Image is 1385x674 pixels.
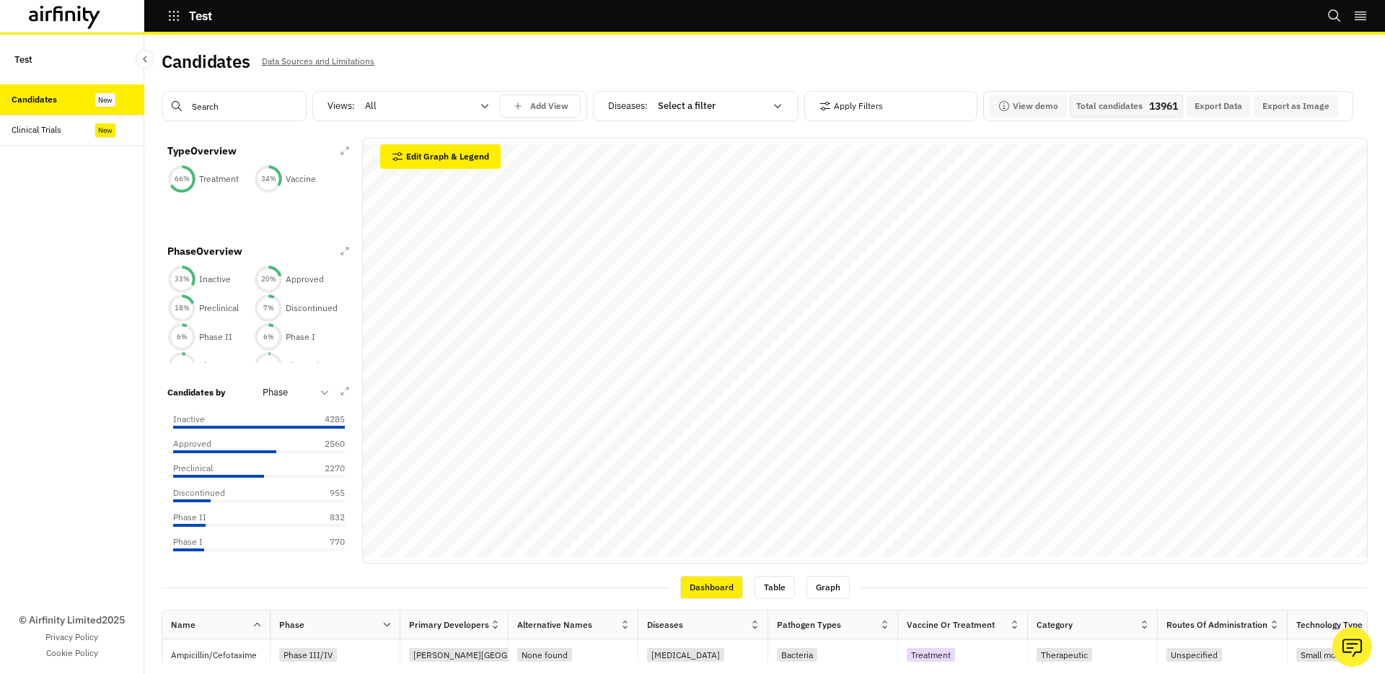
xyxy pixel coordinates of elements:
div: Phase III/IV [279,648,337,662]
div: New [95,93,115,107]
p: Treatment [199,172,239,185]
div: 33 % [167,273,196,284]
div: Name [171,618,195,631]
div: Treatment [907,648,955,662]
button: Edit Graph & Legend [380,144,501,169]
button: View demo [990,95,1067,117]
p: Candidates by [167,386,225,399]
div: Therapeutic [1037,648,1092,662]
div: Vaccine or Treatment [907,618,995,631]
p: Preclinical [199,302,239,315]
p: 955 [309,486,345,499]
div: Phase [279,618,304,631]
p: Phase I [286,331,315,343]
div: Pathogen Types [777,618,841,631]
button: Apply Filters [819,95,883,118]
div: New [95,123,115,137]
p: Preclinical [173,462,213,475]
div: 2 % [254,360,283,370]
p: Approved [286,273,324,286]
div: 20 % [254,273,283,284]
div: Primary Developers [409,618,489,631]
a: Cookie Policy [46,647,98,660]
div: Dashboard [680,576,743,599]
div: 34 % [254,174,283,184]
div: [MEDICAL_DATA] [647,648,724,662]
p: 832 [309,511,345,524]
p: Test [14,46,32,73]
p: Discontinued [286,302,338,315]
div: 4 % [167,360,196,370]
button: Ask our analysts [1332,627,1372,667]
button: Export Data [1186,95,1251,117]
button: Close Sidebar [136,50,154,69]
div: Views: [327,95,581,118]
p: Phase Overview [167,244,242,259]
div: Table [755,576,795,599]
div: 6 % [254,331,283,341]
div: Routes of Administration [1166,618,1267,631]
div: Unspecified [1166,648,1222,662]
p: Phase II [199,331,232,343]
p: Test [189,9,212,22]
div: Technology Type [1296,618,1363,631]
button: Search [1327,4,1342,28]
div: Category [1037,618,1073,631]
p: Inactive [199,273,231,286]
input: Search [162,91,307,121]
p: Phase III [199,359,236,372]
button: Export as Image [1254,95,1338,117]
p: Approved [173,437,211,450]
div: Bacteria [777,648,817,662]
button: Test [167,4,212,28]
button: save changes [499,95,581,118]
p: Vaccine [286,172,316,185]
p: 2270 [309,462,345,475]
div: None found [517,648,572,662]
div: Clinical Trials [12,123,61,136]
p: Inactive [173,413,205,426]
a: Privacy Policy [45,631,98,644]
p: © Airfinity Limited 2025 [19,613,125,628]
div: 66 % [167,174,196,184]
div: [PERSON_NAME][GEOGRAPHIC_DATA] (MLNMC) [409,648,609,662]
div: Diseases [647,618,683,631]
div: 6 % [167,331,196,341]
p: Discontinued [173,486,225,499]
p: Phase I/II [286,359,326,372]
p: Phase I [173,535,203,548]
p: Data Sources and Limitations [262,53,374,69]
p: Ampicillin/Cefotaxime [171,648,270,662]
p: Phase II [173,511,206,524]
p: Total candidates [1073,101,1146,111]
div: 7 % [254,302,283,312]
h2: Candidates [162,51,250,72]
p: 770 [309,535,345,548]
div: Alternative Names [517,618,592,631]
div: Graph [806,576,850,599]
div: Diseases : [608,95,792,118]
div: 18 % [167,302,196,312]
p: Type Overview [167,144,237,159]
div: Candidates [12,93,57,106]
p: 4285 [309,413,345,426]
p: Add View [530,101,568,111]
p: 13961 [1149,101,1179,111]
p: 2560 [309,437,345,450]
